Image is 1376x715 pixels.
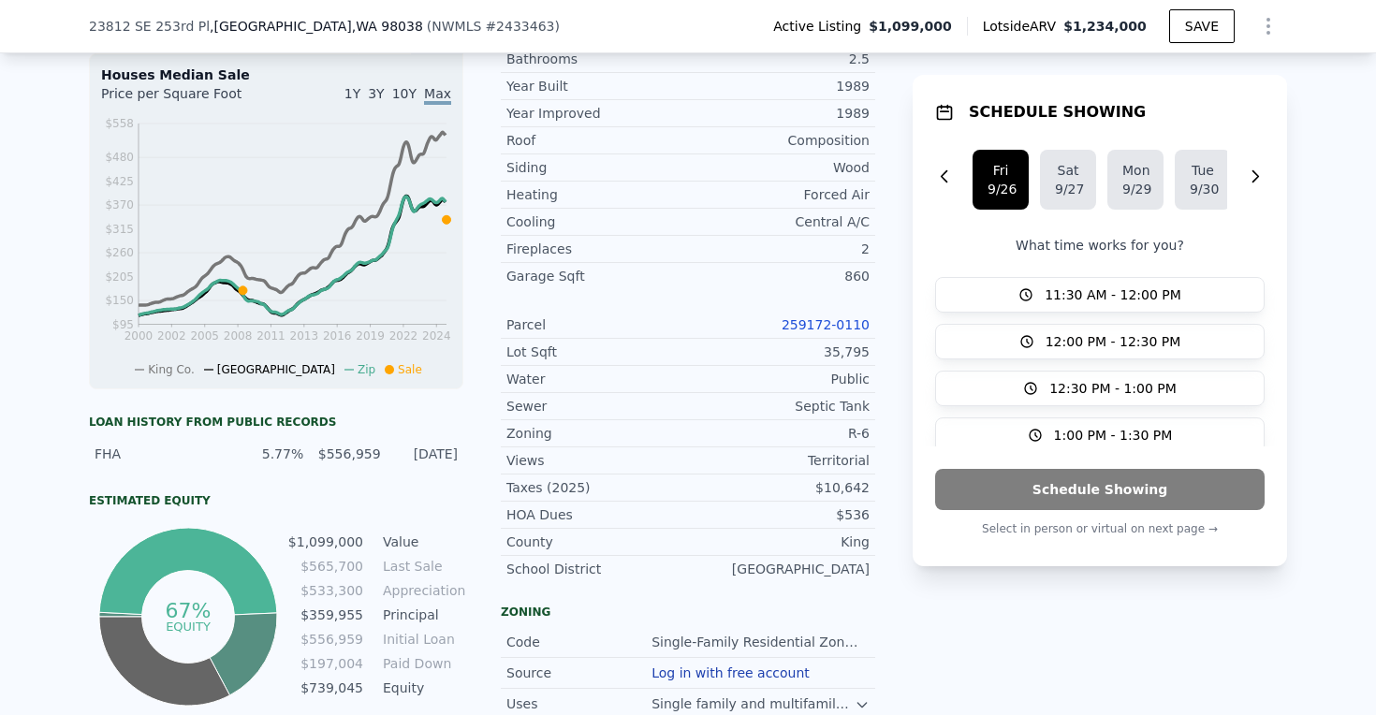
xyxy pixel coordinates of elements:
div: Single family and multifamily up to 4 dwellings. [651,694,855,713]
div: Public [688,370,870,388]
td: $1,099,000 [287,532,364,552]
button: Schedule Showing [935,469,1265,510]
div: 35,795 [688,343,870,361]
span: 12:30 PM - 1:00 PM [1049,379,1177,398]
div: 1989 [688,104,870,123]
td: $739,045 [287,678,364,698]
span: 12:00 PM - 12:30 PM [1046,332,1181,351]
td: Principal [379,605,463,625]
div: Tue [1190,161,1216,180]
button: Fri9/26 [973,150,1029,210]
div: Mon [1122,161,1149,180]
div: Year Improved [506,104,688,123]
td: Equity [379,678,463,698]
div: Siding [506,158,688,177]
div: $556,959 [315,445,380,463]
div: 2.5 [688,50,870,68]
tspan: $370 [105,198,134,212]
td: $359,955 [287,605,364,625]
div: Parcel [506,315,688,334]
span: Sale [398,363,422,376]
button: Show Options [1250,7,1287,45]
span: , [GEOGRAPHIC_DATA] [210,17,423,36]
div: Septic Tank [688,397,870,416]
div: Zoning [501,605,875,620]
div: Composition [688,131,870,150]
span: 23812 SE 253rd Pl [89,17,210,36]
tspan: $260 [105,246,134,259]
div: Views [506,451,688,470]
tspan: $558 [105,117,134,130]
tspan: $315 [105,223,134,236]
div: Fri [988,161,1014,180]
div: Code [506,633,651,651]
button: 1:00 PM - 1:30 PM [935,417,1265,453]
tspan: 2016 [323,329,352,343]
div: Taxes (2025) [506,478,688,497]
span: 11:30 AM - 12:00 PM [1045,285,1181,304]
div: Loan history from public records [89,415,463,430]
span: Zip [358,363,375,376]
div: Garage Sqft [506,267,688,285]
td: $565,700 [287,556,364,576]
div: Heating [506,185,688,204]
div: Central A/C [688,212,870,231]
div: County [506,533,688,551]
button: Log in with free account [651,665,810,680]
div: Source [506,664,651,682]
h1: SCHEDULE SHOWING [969,101,1146,124]
button: 11:30 AM - 12:00 PM [935,277,1265,313]
div: School District [506,560,688,578]
button: Sat9/27 [1040,150,1096,210]
tspan: 2008 [224,329,253,343]
div: Sat [1055,161,1081,180]
div: HOA Dues [506,505,688,524]
tspan: 2013 [290,329,319,343]
tspan: $150 [105,294,134,307]
div: 9/26 [988,180,1014,198]
button: Tue9/30 [1175,150,1231,210]
span: # 2433463 [485,19,554,34]
div: Year Built [506,77,688,95]
td: $556,959 [287,629,364,649]
div: FHA [95,445,227,463]
div: 9/29 [1122,180,1149,198]
p: What time works for you? [935,236,1265,255]
div: [DATE] [392,445,458,463]
span: Active Listing [773,17,869,36]
div: $10,642 [688,478,870,497]
span: $1,234,000 [1063,19,1147,34]
div: Uses [506,694,651,713]
tspan: 2024 [422,329,451,343]
div: Zoning [506,424,688,443]
p: Select in person or virtual on next page → [935,518,1265,540]
tspan: $95 [112,318,134,331]
div: 1989 [688,77,870,95]
tspan: 2011 [256,329,285,343]
span: King Co. [148,363,195,376]
div: 9/27 [1055,180,1081,198]
div: Water [506,370,688,388]
span: 3Y [368,86,384,101]
tspan: 2022 [389,329,418,343]
tspan: $425 [105,175,134,188]
tspan: $480 [105,151,134,164]
span: NWMLS [432,19,481,34]
tspan: 2019 [356,329,385,343]
div: King [688,533,870,551]
div: Lot Sqft [506,343,688,361]
div: Houses Median Sale [101,66,451,84]
tspan: 2005 [190,329,219,343]
div: Fireplaces [506,240,688,258]
div: 2 [688,240,870,258]
div: Forced Air [688,185,870,204]
div: 860 [688,267,870,285]
td: Value [379,532,463,552]
div: Estimated Equity [89,493,463,508]
div: 5.77% [238,445,303,463]
button: Mon9/29 [1107,150,1164,210]
div: Sewer [506,397,688,416]
div: Single-Family Residential Zone R-6 [651,633,870,651]
tspan: 67% [165,599,211,622]
td: Appreciation [379,580,463,601]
